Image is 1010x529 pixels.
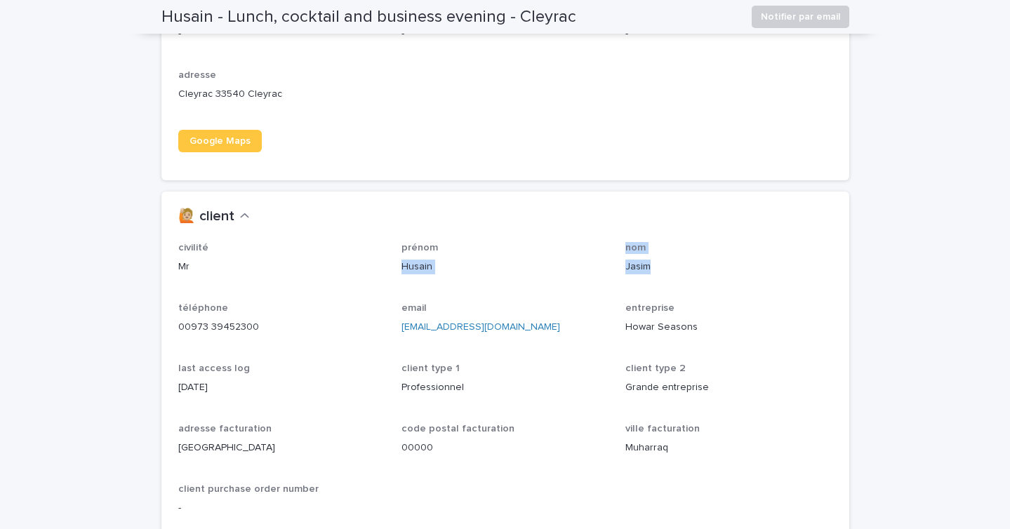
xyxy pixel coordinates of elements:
[752,6,849,28] button: Notifier par email
[625,303,675,313] span: entreprise
[178,208,250,225] button: 🙋🏼 client
[178,441,385,455] p: [GEOGRAPHIC_DATA]
[178,27,385,41] p: -
[178,303,228,313] span: téléphone
[401,260,609,274] p: Husain
[625,380,832,395] p: Grande entreprise
[401,363,460,373] span: client type 1
[625,424,700,434] span: ville facturation
[178,260,385,274] p: Mr
[178,501,385,516] p: -
[401,424,514,434] span: code postal facturation
[401,380,609,395] p: Professionnel
[625,441,832,455] p: Muharraq
[178,130,262,152] a: Google Maps
[401,441,609,455] p: 00000
[178,363,250,373] span: last access log
[401,27,609,41] p: -
[178,87,385,102] p: Cleyrac 33540 Cleyrac
[401,243,438,253] span: prénom
[178,322,259,332] a: 00973 39452300
[625,243,646,253] span: nom
[178,424,272,434] span: adresse facturation
[625,260,832,274] p: Jasim
[401,303,427,313] span: email
[625,27,832,41] p: -
[178,243,208,253] span: civilité
[178,484,319,494] span: client purchase order number
[625,320,832,335] p: Howar Seasons
[761,10,840,24] span: Notifier par email
[178,70,216,80] span: adresse
[401,322,560,332] a: [EMAIL_ADDRESS][DOMAIN_NAME]
[178,380,385,395] p: [DATE]
[161,7,576,27] h2: Husain - Lunch, cocktail and business evening - Cleyrac
[190,136,251,146] span: Google Maps
[178,208,234,225] h2: 🙋🏼 client
[625,363,686,373] span: client type 2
